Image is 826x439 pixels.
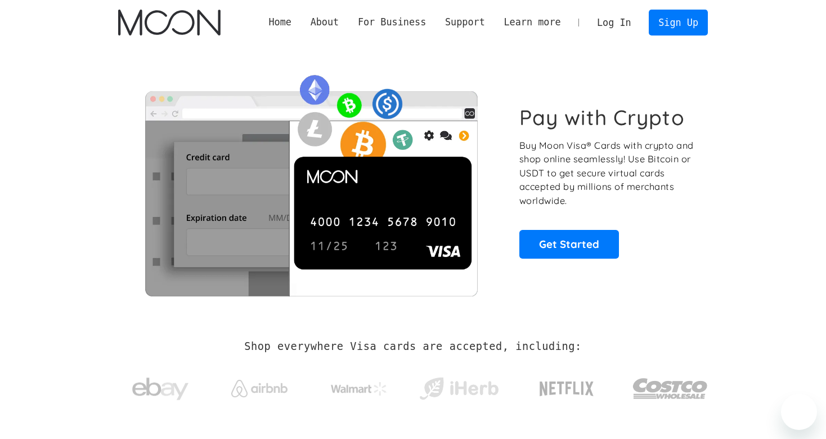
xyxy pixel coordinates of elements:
div: About [311,15,339,29]
img: Airbnb [231,380,288,397]
div: Learn more [495,15,571,29]
img: Costco [632,367,708,410]
div: Learn more [504,15,560,29]
img: Moon Cards let you spend your crypto anywhere Visa is accepted. [118,67,504,296]
div: Support [436,15,494,29]
div: Support [445,15,485,29]
img: ebay [132,371,188,407]
a: Costco [632,356,708,415]
div: For Business [348,15,436,29]
h2: Shop everywhere Visa cards are accepted, including: [244,340,581,353]
p: Buy Moon Visa® Cards with crypto and shop online seamlessly! Use Bitcoin or USDT to get secure vi... [519,139,695,208]
img: Moon Logo [118,10,220,36]
a: Walmart [317,371,401,401]
img: iHerb [417,374,501,403]
a: Airbnb [218,369,302,403]
a: Netflix [517,363,617,409]
a: ebay [118,360,202,413]
img: Walmart [331,382,387,396]
div: For Business [358,15,426,29]
div: About [301,15,348,29]
a: Home [259,15,301,29]
a: Get Started [519,230,619,258]
iframe: Button to launch messaging window [781,394,817,430]
a: Log In [587,10,640,35]
a: iHerb [417,363,501,409]
a: Sign Up [649,10,707,35]
h1: Pay with Crypto [519,105,685,130]
a: home [118,10,220,36]
img: Netflix [538,375,595,403]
